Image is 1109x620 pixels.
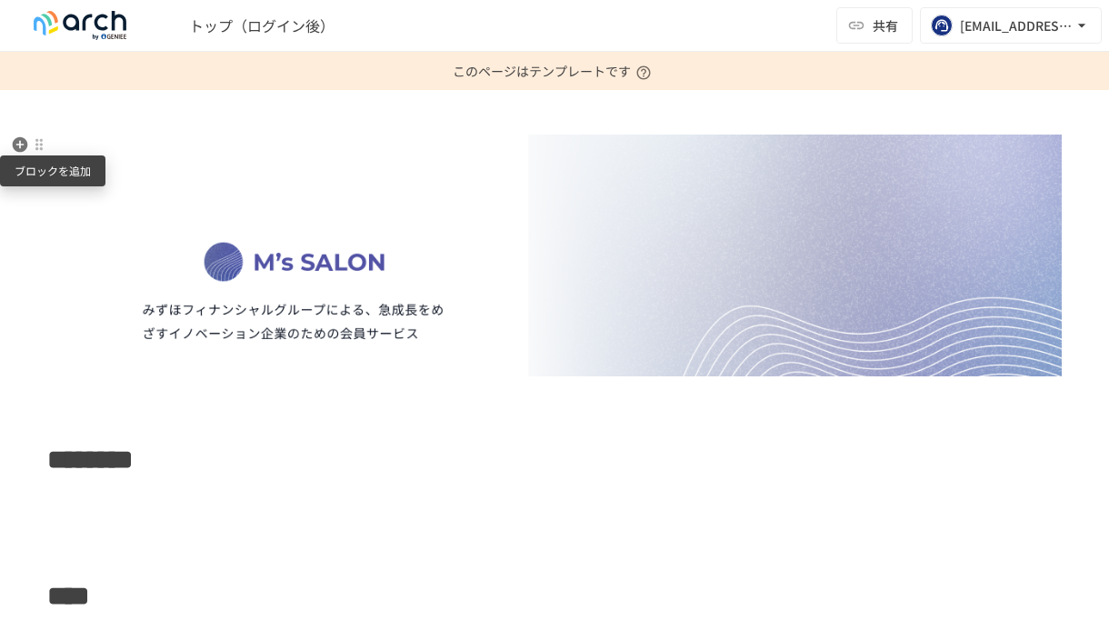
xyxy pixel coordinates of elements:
p: このページはテンプレートです [453,52,656,90]
span: 共有 [873,15,898,35]
img: logo-default@2x-9cf2c760.svg [22,11,138,40]
img: J0K6JjKDSoEfxNauRqzMbBOKVQoHGwAHVNDnmFBOdNr [47,135,1062,376]
button: 共有 [836,7,913,44]
button: [EMAIL_ADDRESS][DOMAIN_NAME] [920,7,1102,44]
div: [EMAIL_ADDRESS][DOMAIN_NAME] [960,15,1073,37]
span: トップ（ログイン後） [189,15,335,36]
